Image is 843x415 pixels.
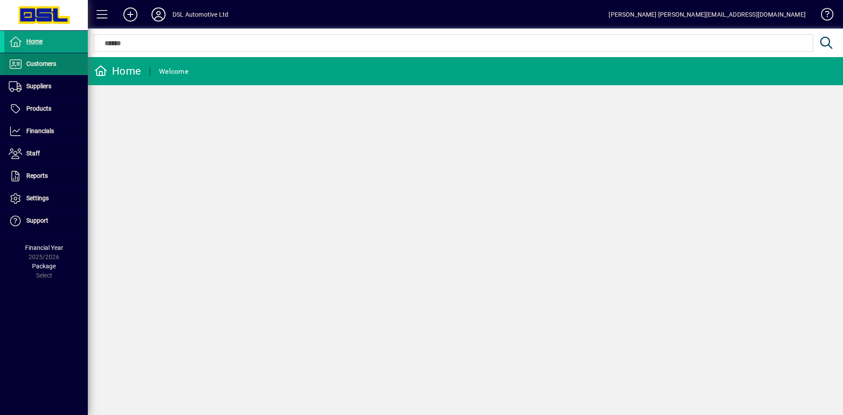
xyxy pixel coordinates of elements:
[26,127,54,134] span: Financials
[26,150,40,157] span: Staff
[4,76,88,97] a: Suppliers
[144,7,173,22] button: Profile
[94,64,141,78] div: Home
[26,60,56,67] span: Customers
[609,7,806,22] div: [PERSON_NAME] [PERSON_NAME][EMAIL_ADDRESS][DOMAIN_NAME]
[4,98,88,120] a: Products
[26,83,51,90] span: Suppliers
[25,244,63,251] span: Financial Year
[4,53,88,75] a: Customers
[4,143,88,165] a: Staff
[173,7,228,22] div: DSL Automotive Ltd
[159,65,188,79] div: Welcome
[4,120,88,142] a: Financials
[26,38,43,45] span: Home
[4,210,88,232] a: Support
[26,105,51,112] span: Products
[814,2,832,30] a: Knowledge Base
[26,217,48,224] span: Support
[4,165,88,187] a: Reports
[4,188,88,209] a: Settings
[116,7,144,22] button: Add
[26,172,48,179] span: Reports
[32,263,56,270] span: Package
[26,195,49,202] span: Settings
